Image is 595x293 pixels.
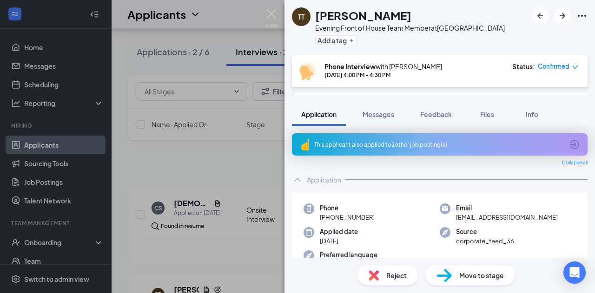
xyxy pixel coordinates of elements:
[538,62,569,71] span: Confirmed
[535,10,546,21] svg: ArrowLeftNew
[315,23,505,33] div: Evening Front of House Team Member at [GEOGRAPHIC_DATA]
[320,203,375,213] span: Phone
[572,64,578,71] span: down
[315,7,411,23] h1: [PERSON_NAME]
[320,250,377,260] span: Preferred language
[324,62,442,71] div: with [PERSON_NAME]
[363,110,394,118] span: Messages
[576,10,588,21] svg: Ellipses
[324,71,442,79] div: [DATE] 4:00 PM - 4:30 PM
[320,213,375,222] span: [PHONE_NUMBER]
[349,38,354,43] svg: Plus
[557,10,568,21] svg: ArrowRight
[554,7,571,24] button: ArrowRight
[315,35,357,45] button: PlusAdd a tag
[456,203,558,213] span: Email
[526,110,538,118] span: Info
[512,62,535,71] div: Status :
[456,236,514,246] span: corporate_feed_36
[292,174,303,185] svg: ChevronUp
[307,175,341,184] div: Application
[456,213,558,222] span: [EMAIL_ADDRESS][DOMAIN_NAME]
[480,110,494,118] span: Files
[314,141,563,149] div: This applicant also applied to 2 other job posting(s)
[320,236,358,246] span: [DATE]
[562,159,588,167] span: Collapse all
[532,7,549,24] button: ArrowLeftNew
[320,227,358,236] span: Applied date
[386,270,407,280] span: Reject
[456,227,514,236] span: Source
[459,270,504,280] span: Move to stage
[569,139,580,150] svg: ArrowCircle
[563,261,586,284] div: Open Intercom Messenger
[324,62,376,71] b: Phone Interview
[420,110,452,118] span: Feedback
[301,110,337,118] span: Application
[298,12,304,21] div: TT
